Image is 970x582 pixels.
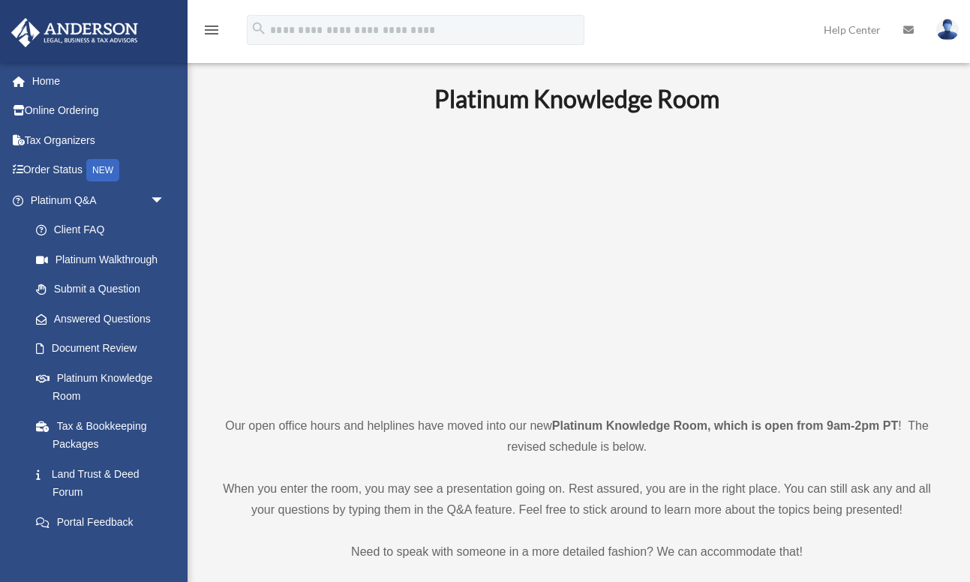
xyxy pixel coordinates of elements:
[21,304,188,334] a: Answered Questions
[21,507,188,537] a: Portal Feedback
[21,244,188,274] a: Platinum Walkthrough
[21,334,188,364] a: Document Review
[251,20,267,37] i: search
[11,155,188,186] a: Order StatusNEW
[214,478,940,520] p: When you enter the room, you may see a presentation going on. Rest assured, you are in the right ...
[21,215,188,245] a: Client FAQ
[11,185,188,215] a: Platinum Q&Aarrow_drop_down
[21,459,188,507] a: Land Trust & Deed Forum
[11,125,188,155] a: Tax Organizers
[150,185,180,216] span: arrow_drop_down
[214,541,940,562] p: Need to speak with someone in a more detailed fashion? We can accommodate that!
[352,134,802,388] iframe: 231110_Toby_KnowledgeRoom
[11,66,188,96] a: Home
[552,419,898,432] strong: Platinum Knowledge Room, which is open from 9am-2pm PT
[434,84,719,113] b: Platinum Knowledge Room
[203,26,221,39] a: menu
[203,21,221,39] i: menu
[214,415,940,457] p: Our open office hours and helplines have moved into our new ! The revised schedule is below.
[7,18,143,47] img: Anderson Advisors Platinum Portal
[86,159,119,181] div: NEW
[936,19,959,40] img: User Pic
[21,363,180,411] a: Platinum Knowledge Room
[11,96,188,126] a: Online Ordering
[21,411,188,459] a: Tax & Bookkeeping Packages
[21,274,188,304] a: Submit a Question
